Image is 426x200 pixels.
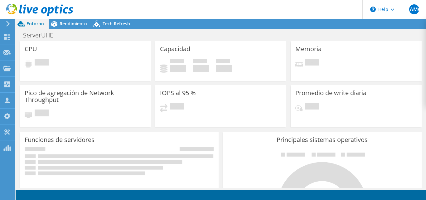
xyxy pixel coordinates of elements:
[170,103,184,111] span: Pendiente
[170,59,184,65] span: Used
[160,90,196,96] h3: IOPS al 95 %
[60,21,87,27] span: Rendimiento
[103,21,130,27] span: Tech Refresh
[305,103,319,111] span: Pendiente
[27,21,44,27] span: Entorno
[193,59,207,65] span: Libre
[295,46,322,52] h3: Memoria
[35,110,49,118] span: Pendiente
[216,65,232,72] h4: 0 GiB
[25,136,94,143] h3: Funciones de servidores
[228,136,417,143] h3: Principales sistemas operativos
[305,59,319,67] span: Pendiente
[25,46,37,52] h3: CPU
[193,65,209,72] h4: 0 GiB
[35,59,49,67] span: Pendiente
[160,46,190,52] h3: Capacidad
[370,7,376,12] svg: \n
[25,90,146,103] h3: Pico de agregación de Network Throughput
[170,65,186,72] h4: 0 GiB
[20,32,63,39] h1: ServerUHE
[295,90,366,96] h3: Promedio de write diaria
[409,4,419,14] span: LAMC
[216,59,230,65] span: Total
